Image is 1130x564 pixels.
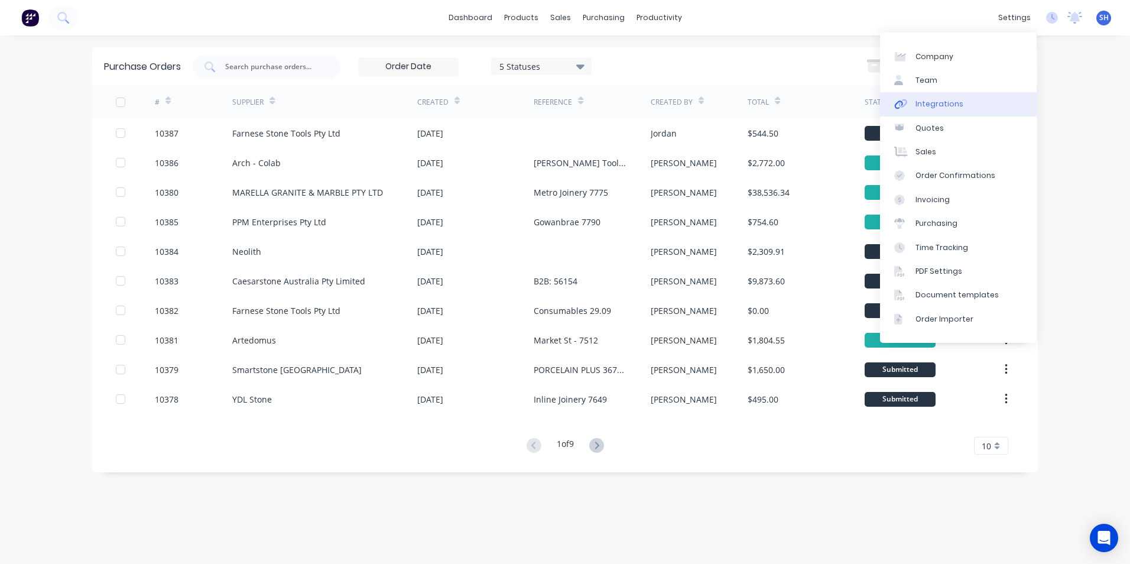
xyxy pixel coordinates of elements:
div: [PERSON_NAME] [651,245,717,258]
div: $754.60 [748,216,778,228]
div: [PERSON_NAME] [651,186,717,199]
div: YDL Stone [232,393,272,406]
div: Submitted [865,244,936,259]
a: Team [880,69,1037,92]
div: Team [915,75,937,86]
div: Reference [534,97,572,108]
div: [PERSON_NAME] [651,334,717,346]
div: [DATE] [417,364,443,376]
div: 10387 [155,127,178,140]
div: 10383 [155,275,178,287]
div: [DATE] [417,393,443,406]
div: [DATE] [417,127,443,140]
div: Billed [865,333,936,348]
div: [DATE] [417,186,443,199]
div: Caesarstone Australia Pty Limited [232,275,365,287]
div: $0.00 [748,304,769,317]
div: Submitted [865,362,936,377]
div: [PERSON_NAME] [651,304,717,317]
div: Farnese Stone Tools Pty Ltd [232,127,340,140]
div: Submitted [865,126,936,141]
span: SH [1099,12,1109,23]
div: productivity [631,9,688,27]
div: [PERSON_NAME] [651,216,717,228]
div: Order Importer [915,314,973,325]
div: Inline Joinery 7649 [534,393,607,406]
div: Billed [865,185,936,200]
div: [DATE] [417,157,443,169]
div: 10382 [155,304,178,317]
div: Metro Joinery 7775 [534,186,608,199]
div: Farnese Stone Tools Pty Ltd [232,304,340,317]
div: 10386 [155,157,178,169]
input: Search purchase orders... [224,61,322,73]
div: Market St - 7512 [534,334,598,346]
div: Invoicing [915,195,950,205]
div: settings [992,9,1037,27]
div: Billed [865,215,936,229]
a: PDF Settings [880,260,1037,283]
div: PORCELAIN PLUS 367997 [534,364,626,376]
div: Quotes [915,123,944,134]
img: Factory [21,9,39,27]
div: Supplier [232,97,264,108]
div: 10379 [155,364,178,376]
div: Integrations [915,99,963,109]
a: Company [880,44,1037,68]
div: $38,536.34 [748,186,790,199]
div: Order Confirmations [915,170,995,181]
div: Total [748,97,769,108]
div: Artedomus [232,334,276,346]
div: $1,650.00 [748,364,785,376]
div: PDF Settings [915,266,962,277]
div: [DATE] [417,304,443,317]
a: dashboard [443,9,498,27]
div: PPM Enterprises Pty Ltd [232,216,326,228]
div: MARELLA GRANITE & MARBLE PTY LTD [232,186,383,199]
div: Arch - Colab [232,157,281,169]
a: Purchasing [880,212,1037,235]
div: 1 of 9 [557,437,574,455]
div: Submitted [865,392,936,407]
div: purchasing [577,9,631,27]
div: Created By [651,97,693,108]
div: Purchasing [915,218,957,229]
div: $544.50 [748,127,778,140]
div: $495.00 [748,393,778,406]
div: Status [865,97,891,108]
div: Created [417,97,449,108]
div: Open Intercom Messenger [1090,524,1118,552]
div: Smartstone [GEOGRAPHIC_DATA] [232,364,362,376]
a: Document templates [880,283,1037,307]
div: Billed [865,155,936,170]
span: 10 [982,440,991,452]
a: Integrations [880,92,1037,116]
div: Neolith [232,245,261,258]
div: $2,309.91 [748,245,785,258]
div: $9,873.60 [748,275,785,287]
div: $2,772.00 [748,157,785,169]
div: 10378 [155,393,178,406]
div: Time Tracking [915,242,968,253]
div: Gowanbrae 7790 [534,216,600,228]
div: [DATE] [417,216,443,228]
div: 10381 [155,334,178,346]
div: B2B: 56154 [534,275,577,287]
div: Purchase Orders [104,60,181,74]
div: sales [544,9,577,27]
div: Consumables 29.09 [534,304,611,317]
div: Submitted [865,274,936,289]
a: Quotes [880,116,1037,140]
input: Order Date [359,58,458,76]
div: 5 Statuses [499,60,584,72]
div: [DATE] [417,245,443,258]
div: [PERSON_NAME] [651,393,717,406]
div: 10384 [155,245,178,258]
div: $1,804.55 [748,334,785,346]
div: [PERSON_NAME] Toolbox [534,157,626,169]
a: Sales [880,140,1037,164]
div: [DATE] [417,334,443,346]
div: [DATE] [417,275,443,287]
a: Invoicing [880,188,1037,212]
div: Company [915,51,953,62]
